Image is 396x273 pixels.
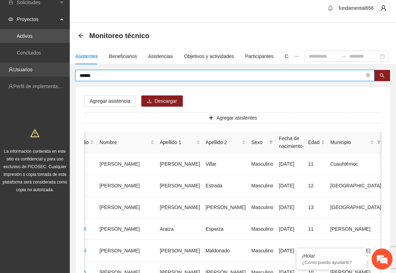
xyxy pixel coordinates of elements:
textarea: Escriba su mensaje y pulse “Intro” [3,191,133,215]
td: [PERSON_NAME] [157,153,203,175]
td: Masculino [248,240,276,261]
span: ellipsis [294,54,299,59]
td: [GEOGRAPHIC_DATA] [328,175,384,196]
div: Casos de éxito, retos y obstáculos [285,52,359,60]
span: eye [8,17,13,22]
span: Nombre [99,138,149,146]
td: Esparza [203,218,248,240]
span: Agregar asistencia [90,97,130,105]
td: [GEOGRAPHIC_DATA] [328,196,384,218]
td: [PERSON_NAME] [203,196,248,218]
div: Asistentes [75,52,98,60]
td: [DATE] [276,240,305,261]
button: ellipsis [289,48,305,64]
td: Masculino [248,196,276,218]
span: search [380,73,384,79]
span: Sexo [251,138,266,146]
span: filter [375,137,382,148]
div: Minimizar ventana de chat en vivo [114,3,131,20]
td: Cuauhtémoc [328,153,384,175]
a: Concluidos [17,50,41,56]
td: Masculino [248,218,276,240]
span: Municipio [330,138,369,146]
td: [PERSON_NAME] [97,240,157,261]
th: Municipio [328,132,384,153]
div: Participantes [245,52,274,60]
div: Beneficiarios [109,52,137,60]
div: Chatee con nosotros ahora [36,36,117,45]
span: plus [209,115,214,121]
button: search [374,70,390,81]
td: Masculino [248,153,276,175]
span: Estamos en línea. [40,93,96,164]
div: Back [78,33,84,39]
p: ¿Cómo puedo ayudarte? [302,260,361,265]
span: swap-right [341,53,346,59]
td: [DATE] [276,218,305,240]
td: 13 [305,196,328,218]
span: filter [268,137,275,148]
span: fundamental656 [339,5,374,11]
td: Araiza [157,218,203,240]
button: Agregar asistencia [84,95,136,107]
td: [PERSON_NAME] [97,175,157,196]
td: [DATE] [276,175,305,196]
button: plusAgregar asistentes [84,112,382,123]
div: Objetivos y actividades [184,52,234,60]
td: 12 [305,175,328,196]
span: Proyectos [17,12,58,26]
span: Monitoreo técnico [89,30,149,41]
td: 11 [305,218,328,240]
span: download [147,99,152,104]
td: 11 [305,240,328,261]
th: Nombre [97,132,157,153]
a: Activos [17,33,32,39]
span: close-circle [366,72,370,79]
span: user [377,5,390,11]
span: Apellido 2 [206,138,240,146]
th: Folio [75,132,97,153]
td: [DATE] [276,153,305,175]
span: filter [269,140,273,144]
span: arrow-left [78,33,84,38]
span: bell [325,5,336,11]
a: Usuarios [13,67,32,72]
th: Fecha de nacimiento [276,132,305,153]
td: Maldonado [203,240,248,261]
th: Apellido 1 [157,132,203,153]
td: 11 [305,153,328,175]
span: Apellido 1 [160,138,195,146]
td: [PERSON_NAME] [97,218,157,240]
span: warning [30,129,39,138]
span: Edad [308,138,320,146]
span: Agregar asistentes [216,114,257,122]
span: Descargar [155,97,177,105]
button: bell [325,2,336,14]
a: Perfil de implementadora [13,84,68,89]
span: filter [377,140,381,144]
td: [PERSON_NAME] [97,153,157,175]
td: [PERSON_NAME] [157,175,203,196]
td: Estrada [203,175,248,196]
td: [PERSON_NAME] [157,196,203,218]
th: Apellido 2 [203,132,248,153]
button: user [376,1,390,15]
div: ¡Hola! [302,253,361,259]
div: Asistencias [148,52,173,60]
td: [PERSON_NAME] [97,196,157,218]
td: Villar [203,153,248,175]
td: Masculino [248,175,276,196]
span: close-circle [366,73,370,77]
span: to [341,53,346,59]
td: [PERSON_NAME] [157,240,203,261]
span: La información contenida en este sitio es confidencial y para uso exclusivo de FICOSEC. Cualquier... [3,149,67,192]
td: [PERSON_NAME] [328,218,384,240]
button: downloadDescargar [141,95,183,107]
th: Edad [305,132,328,153]
td: [DATE] [276,196,305,218]
td: [PERSON_NAME] [328,240,384,261]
